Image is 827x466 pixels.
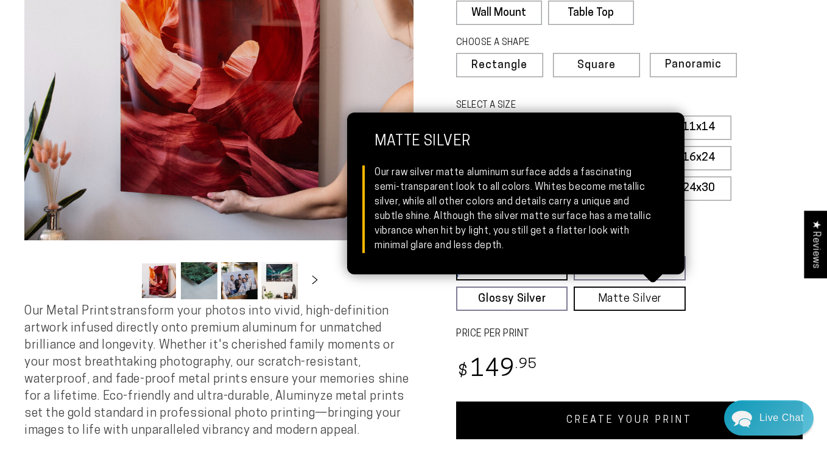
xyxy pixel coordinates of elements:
sup: .95 [515,358,537,372]
button: Load image 3 in gallery view [221,262,258,299]
label: 11x14 [666,116,731,140]
div: Contact Us Directly [759,400,804,436]
a: Matte Silver [574,287,685,311]
span: Rectangle [471,60,527,71]
label: 16x24 [666,146,731,170]
div: Chat widget toggle [724,400,814,436]
button: Load image 1 in gallery view [141,262,177,299]
span: $ [458,364,468,380]
label: Table Top [548,1,634,25]
span: Square [577,60,616,71]
span: Panoramic [665,59,722,71]
button: Load image 4 in gallery view [261,262,298,299]
div: Click to open Judge.me floating reviews tab [804,210,827,278]
span: Our Metal Prints transform your photos into vivid, high-definition artwork infused directly onto ... [24,305,409,437]
legend: SELECT A SIZE [456,99,660,113]
strong: Matte Silver [375,134,657,165]
div: Our raw silver matte aluminum surface adds a fascinating semi-transparent look to all colors. Whi... [375,165,657,253]
button: Load image 2 in gallery view [181,262,217,299]
button: Slide right [301,268,328,294]
label: PRICE PER PRINT [456,327,803,341]
a: CREATE YOUR PRINT [456,402,803,439]
label: Wall Mount [456,1,542,25]
a: Glossy Silver [456,287,568,311]
button: Slide left [110,268,137,294]
label: 24x30 [666,176,731,201]
legend: CHOOSE A SHAPE [456,37,624,50]
bdi: 149 [456,358,537,382]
